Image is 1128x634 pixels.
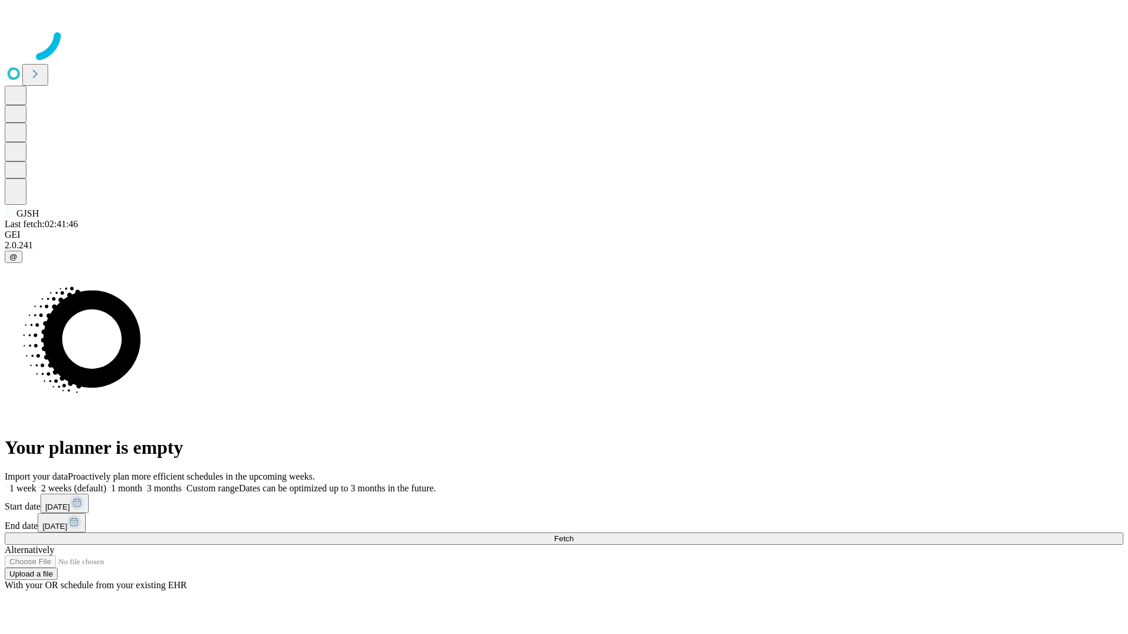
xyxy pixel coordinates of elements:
[5,532,1123,545] button: Fetch
[68,471,315,481] span: Proactively plan more efficient schedules in the upcoming weeks.
[5,513,1123,532] div: End date
[5,251,22,263] button: @
[38,513,86,532] button: [DATE]
[5,494,1123,513] div: Start date
[5,219,78,229] span: Last fetch: 02:41:46
[5,580,187,590] span: With your OR schedule from your existing EHR
[186,483,239,493] span: Custom range
[41,483,106,493] span: 2 weeks (default)
[9,483,36,493] span: 1 week
[41,494,89,513] button: [DATE]
[9,252,18,261] span: @
[5,240,1123,251] div: 2.0.241
[5,471,68,481] span: Import your data
[554,534,573,543] span: Fetch
[5,568,58,580] button: Upload a file
[42,522,67,531] span: [DATE]
[5,545,54,555] span: Alternatively
[16,208,39,218] span: GJSH
[111,483,142,493] span: 1 month
[147,483,182,493] span: 3 months
[5,230,1123,240] div: GEI
[239,483,436,493] span: Dates can be optimized up to 3 months in the future.
[5,437,1123,458] h1: Your planner is empty
[45,503,70,511] span: [DATE]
